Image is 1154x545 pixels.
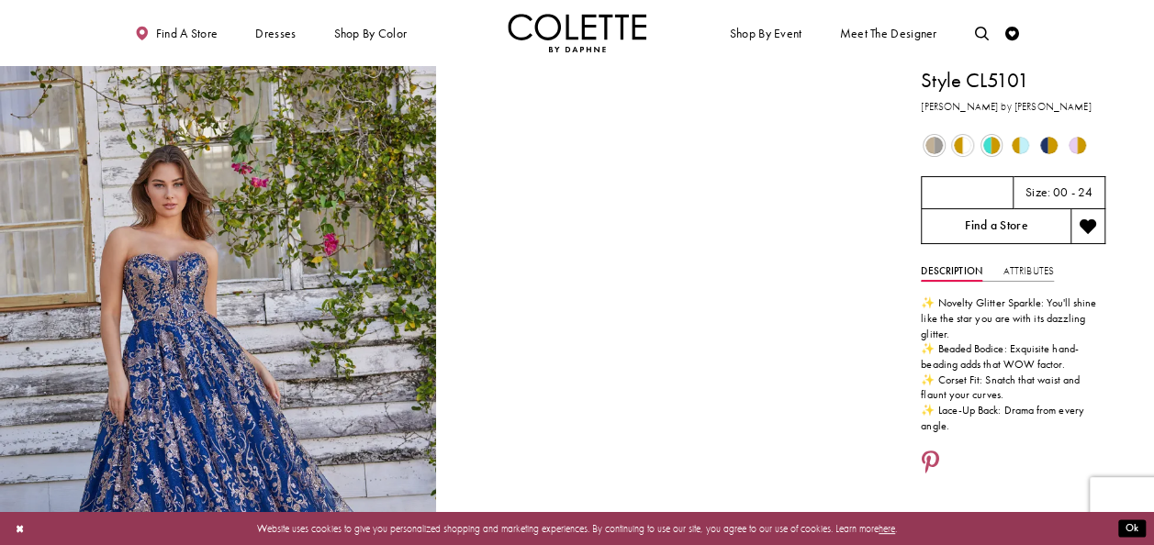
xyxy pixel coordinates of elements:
div: Navy/Gold [1036,132,1062,159]
a: Find a store [132,14,221,52]
div: Turquoise/Gold [979,132,1005,159]
button: Submit Dialog [1118,520,1146,538]
img: Colette by Daphne [508,14,647,52]
span: Dresses [255,27,296,40]
button: Close Dialog [8,517,31,541]
p: Website uses cookies to give you personalized shopping and marketing experiences. By continuing t... [100,519,1054,538]
div: Light Blue/Gold [1007,132,1034,159]
a: Check Wishlist [1002,14,1023,52]
div: Gold/Pewter [921,132,947,159]
a: Share using Pinterest - Opens in new tab [921,450,940,477]
div: Lilac/Gold [1064,132,1091,159]
a: Find a Store [921,209,1070,244]
h3: [PERSON_NAME] by [PERSON_NAME] [921,99,1105,115]
a: Toggle search [971,14,992,52]
a: Attributes [1003,261,1053,282]
span: Shop By Event [726,14,805,52]
span: Dresses [252,14,299,52]
h1: Style CL5101 [921,66,1105,95]
a: Meet the designer [836,14,941,52]
span: Shop By Event [730,27,802,40]
video: Style CL5101 Colette by Daphne #1 autoplay loop mute video [443,66,880,284]
div: ✨ Novelty Glitter Sparkle: You'll shine like the star you are with its dazzling glitter. ✨ Beaded... [921,295,1105,433]
div: Product color controls state depends on size chosen [921,131,1105,160]
button: Add to wishlist [1070,209,1105,244]
span: Shop by color [331,14,410,52]
div: Gold/White [949,132,976,159]
span: Meet the designer [839,27,936,40]
span: Size: [1025,185,1050,201]
h5: 00 - 24 [1053,186,1092,200]
a: here [879,522,895,535]
a: Description [921,261,982,282]
a: Visit Home Page [508,14,647,52]
span: Shop by color [333,27,407,40]
span: Find a store [156,27,218,40]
